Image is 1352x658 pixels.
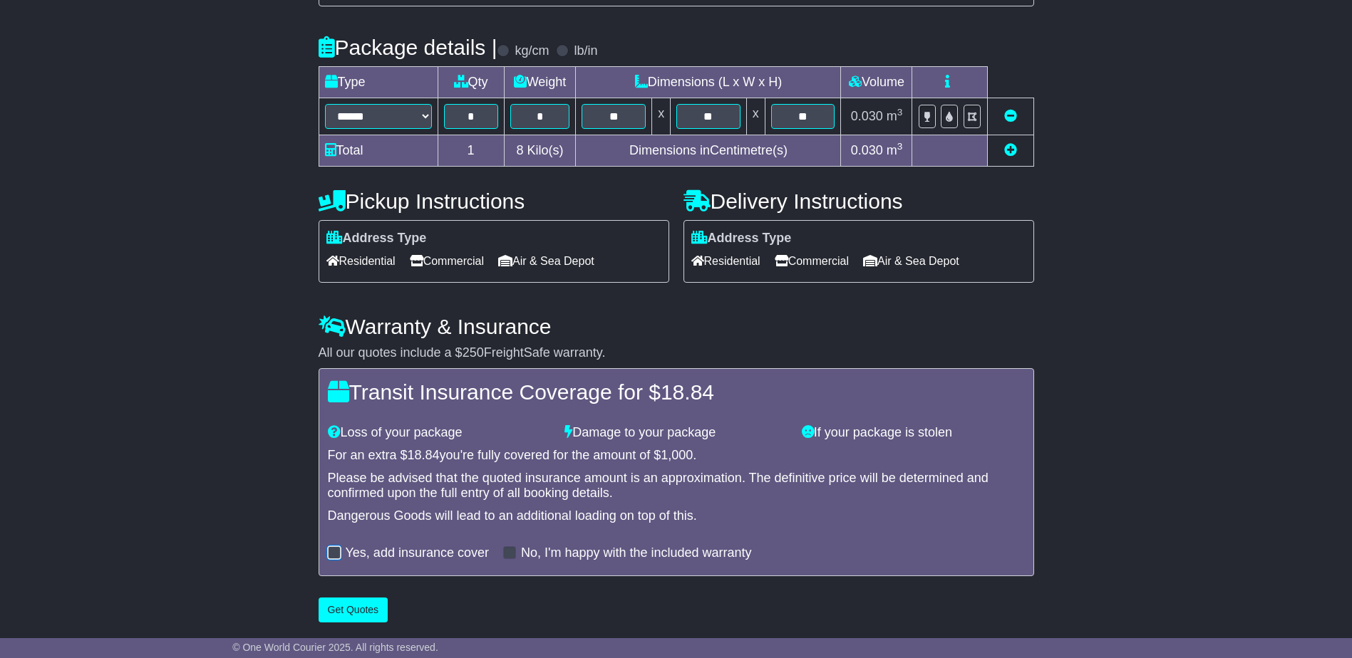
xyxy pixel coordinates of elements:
[683,189,1034,213] h4: Delivery Instructions
[438,67,504,98] td: Qty
[576,135,841,167] td: Dimensions in Centimetre(s)
[863,250,959,272] span: Air & Sea Depot
[504,67,576,98] td: Weight
[328,508,1025,524] div: Dangerous Goods will lead to an additional loading on top of this.
[897,141,903,152] sup: 3
[887,143,903,157] span: m
[319,135,438,167] td: Total
[1004,143,1017,157] a: Add new item
[746,98,765,135] td: x
[463,345,484,360] span: 250
[851,143,883,157] span: 0.030
[661,448,693,462] span: 1,000
[328,380,1025,404] h4: Transit Insurance Coverage for $
[410,250,484,272] span: Commercial
[328,471,1025,501] div: Please be advised that the quoted insurance amount is an approximation. The definitive price will...
[321,425,558,441] div: Loss of your package
[841,67,912,98] td: Volume
[319,315,1034,338] h4: Warranty & Insurance
[515,43,549,59] label: kg/cm
[661,380,714,404] span: 18.84
[691,231,792,246] label: Address Type
[557,425,795,441] div: Damage to your package
[346,545,489,561] label: Yes, add insurance cover
[574,43,597,59] label: lb/in
[521,545,752,561] label: No, I'm happy with the included warranty
[319,67,438,98] td: Type
[498,250,594,272] span: Air & Sea Depot
[438,135,504,167] td: 1
[887,109,903,123] span: m
[652,98,671,135] td: x
[1004,109,1017,123] a: Remove this item
[576,67,841,98] td: Dimensions (L x W x H)
[408,448,440,462] span: 18.84
[691,250,760,272] span: Residential
[319,36,497,59] h4: Package details |
[319,345,1034,361] div: All our quotes include a $ FreightSafe warranty.
[795,425,1032,441] div: If your package is stolen
[319,189,669,213] h4: Pickup Instructions
[516,143,523,157] span: 8
[851,109,883,123] span: 0.030
[504,135,576,167] td: Kilo(s)
[897,107,903,117] sup: 3
[326,231,427,246] label: Address Type
[319,597,388,622] button: Get Quotes
[328,448,1025,464] div: For an extra $ you're fully covered for the amount of $ .
[775,250,849,272] span: Commercial
[326,250,396,272] span: Residential
[232,642,438,653] span: © One World Courier 2025. All rights reserved.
